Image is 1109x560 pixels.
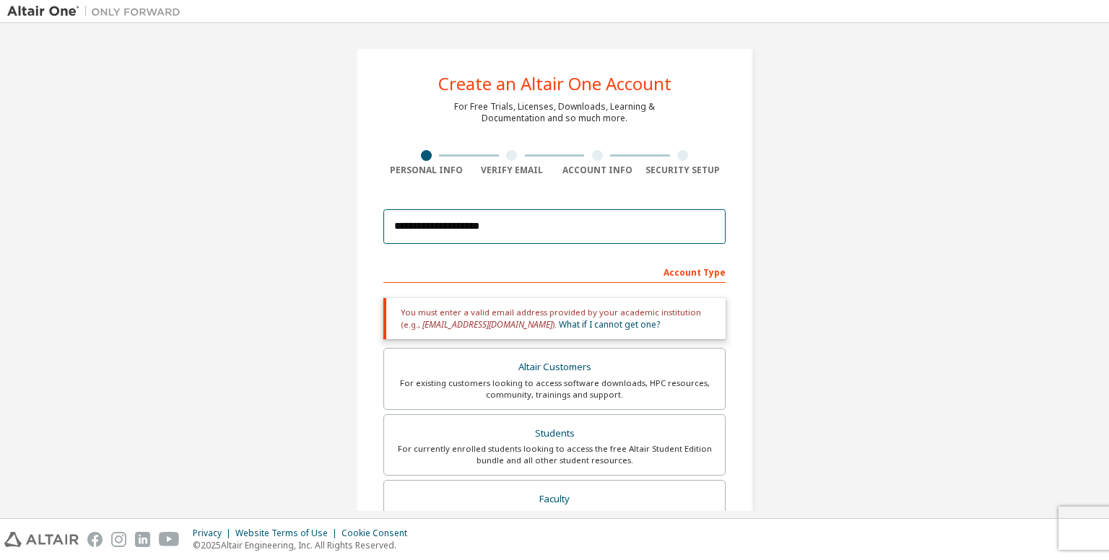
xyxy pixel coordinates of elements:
[159,532,180,547] img: youtube.svg
[438,75,671,92] div: Create an Altair One Account
[422,318,552,331] span: [EMAIL_ADDRESS][DOMAIN_NAME]
[193,528,235,539] div: Privacy
[4,532,79,547] img: altair_logo.svg
[111,532,126,547] img: instagram.svg
[383,165,469,176] div: Personal Info
[7,4,188,19] img: Altair One
[559,318,660,331] a: What if I cannot get one?
[640,165,726,176] div: Security Setup
[393,489,716,509] div: Faculty
[454,101,655,124] div: For Free Trials, Licenses, Downloads, Learning & Documentation and so much more.
[393,357,716,377] div: Altair Customers
[393,443,716,466] div: For currently enrolled students looking to access the free Altair Student Edition bundle and all ...
[554,165,640,176] div: Account Info
[135,532,150,547] img: linkedin.svg
[383,260,726,283] div: Account Type
[235,528,342,539] div: Website Terms of Use
[342,528,416,539] div: Cookie Consent
[393,509,716,533] div: For faculty & administrators of academic institutions administering students and accessing softwa...
[393,377,716,401] div: For existing customers looking to access software downloads, HPC resources, community, trainings ...
[87,532,103,547] img: facebook.svg
[393,424,716,444] div: Students
[383,298,726,339] div: You must enter a valid email address provided by your academic institution (e.g., ).
[469,165,555,176] div: Verify Email
[193,539,416,551] p: © 2025 Altair Engineering, Inc. All Rights Reserved.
